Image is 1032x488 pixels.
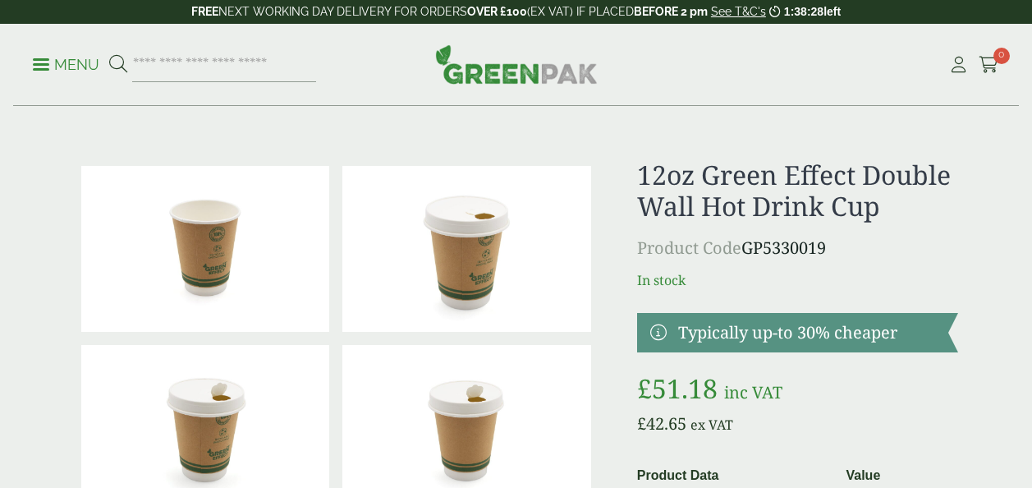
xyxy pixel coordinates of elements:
[637,412,686,435] bdi: 42.65
[634,5,708,18] strong: BEFORE 2 pm
[823,5,841,18] span: left
[435,44,598,84] img: GreenPak Supplies
[637,371,652,406] span: £
[342,166,591,332] img: 12oz Green Effect Double Wall Hot Drink Cup With Lid
[637,412,646,435] span: £
[979,53,999,77] a: 0
[637,236,958,260] p: GP5330019
[979,57,999,73] i: Cart
[637,270,958,290] p: In stock
[467,5,527,18] strong: OVER £100
[784,5,823,18] span: 1:38:28
[191,5,218,18] strong: FREE
[948,57,969,73] i: My Account
[33,55,99,71] a: Menu
[711,5,766,18] a: See T&C's
[993,48,1010,64] span: 0
[637,237,741,259] span: Product Code
[637,371,718,406] bdi: 51.18
[690,416,733,434] span: ex VAT
[33,55,99,75] p: Menu
[81,166,330,332] img: 12oz Green Effect Double Wall Hot Drink Cup
[637,159,958,223] h1: 12oz Green Effect Double Wall Hot Drink Cup
[724,381,782,403] span: inc VAT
